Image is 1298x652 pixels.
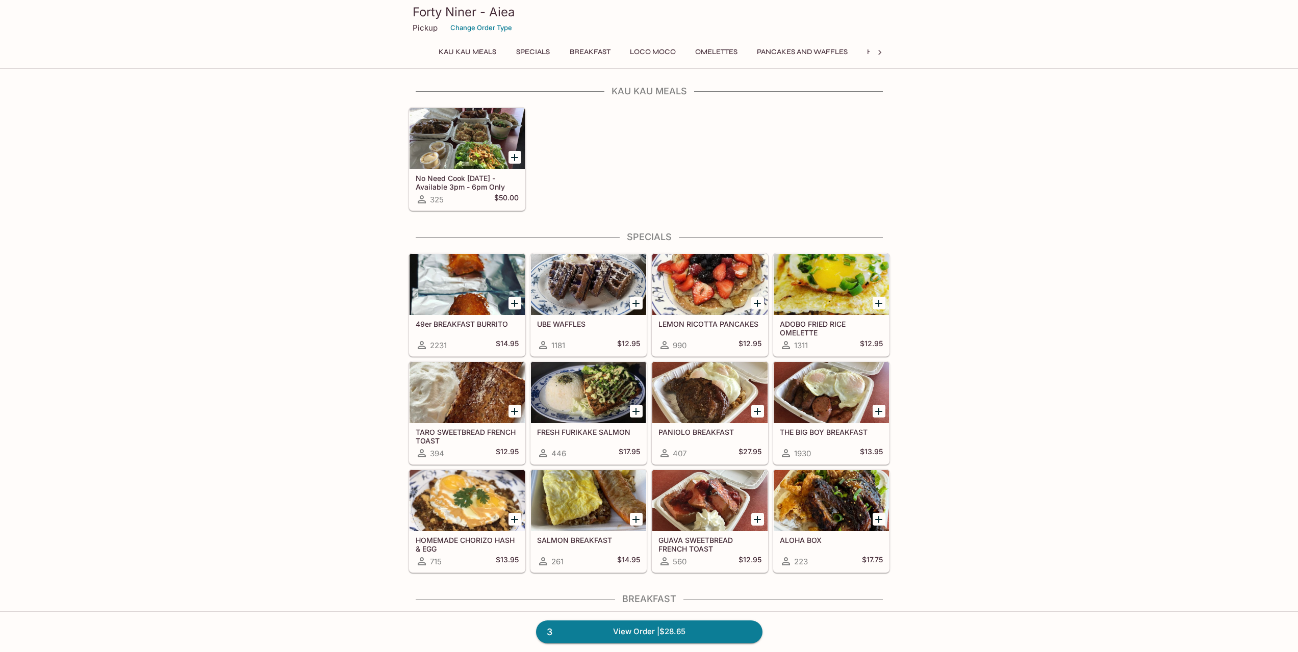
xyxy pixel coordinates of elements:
div: ALOHA BOX [774,470,889,531]
button: Add ADOBO FRIED RICE OMELETTE [873,297,885,309]
h5: TARO SWEETBREAD FRENCH TOAST [416,428,519,445]
h5: $12.95 [860,339,883,351]
div: SALMON BREAKFAST [531,470,646,531]
h5: $14.95 [617,555,640,567]
a: LEMON RICOTTA PANCAKES990$12.95 [652,253,768,356]
div: 49er BREAKFAST BURRITO [410,254,525,315]
h5: ALOHA BOX [780,536,883,544]
a: SALMON BREAKFAST261$14.95 [530,470,647,572]
button: Add FRESH FURIKAKE SALMON [630,405,643,418]
div: No Need Cook Today - Available 3pm - 6pm Only [410,108,525,169]
span: 394 [430,449,444,458]
h5: $12.95 [617,339,640,351]
h5: $12.95 [496,447,519,459]
h5: $13.95 [496,555,519,567]
div: LEMON RICOTTA PANCAKES [652,254,768,315]
h4: Specials [409,231,890,243]
span: 1311 [794,341,808,350]
button: Add GUAVA SWEETBREAD FRENCH TOAST [751,513,764,526]
button: Pancakes and Waffles [751,45,853,59]
h5: FRESH FURIKAKE SALMON [537,428,640,436]
a: HOMEMADE CHORIZO HASH & EGG715$13.95 [409,470,525,572]
h5: $13.95 [860,447,883,459]
div: FRESH FURIKAKE SALMON [531,362,646,423]
button: Add TARO SWEETBREAD FRENCH TOAST [508,405,521,418]
button: Change Order Type [446,20,517,36]
a: ADOBO FRIED RICE OMELETTE1311$12.95 [773,253,889,356]
h5: PANIOLO BREAKFAST [658,428,761,436]
h5: SALMON BREAKFAST [537,536,640,544]
h5: $14.95 [496,339,519,351]
a: FRESH FURIKAKE SALMON446$17.95 [530,361,647,464]
div: UBE WAFFLES [531,254,646,315]
div: PANIOLO BREAKFAST [652,362,768,423]
button: Add LEMON RICOTTA PANCAKES [751,297,764,309]
a: UBE WAFFLES1181$12.95 [530,253,647,356]
span: 223 [794,557,808,566]
span: 3 [541,625,558,639]
h5: GUAVA SWEETBREAD FRENCH TOAST [658,536,761,553]
button: Omelettes [690,45,743,59]
h5: UBE WAFFLES [537,320,640,328]
button: Add No Need Cook Today - Available 3pm - 6pm Only [508,151,521,164]
button: Specials [510,45,556,59]
h5: $50.00 [494,193,519,205]
div: ADOBO FRIED RICE OMELETTE [774,254,889,315]
span: 325 [430,195,444,204]
span: 715 [430,557,442,566]
a: TARO SWEETBREAD FRENCH TOAST394$12.95 [409,361,525,464]
button: Add SALMON BREAKFAST [630,513,643,526]
h5: 49er BREAKFAST BURRITO [416,320,519,328]
h5: ADOBO FRIED RICE OMELETTE [780,320,883,336]
span: 261 [551,557,564,566]
button: Add HOMEMADE CHORIZO HASH & EGG [508,513,521,526]
span: 560 [673,557,686,566]
button: Breakfast [564,45,616,59]
button: Add PANIOLO BREAKFAST [751,405,764,418]
button: Add ALOHA BOX [873,513,885,526]
div: TARO SWEETBREAD FRENCH TOAST [410,362,525,423]
button: Add 49er BREAKFAST BURRITO [508,297,521,309]
h4: Kau Kau Meals [409,86,890,97]
div: GUAVA SWEETBREAD FRENCH TOAST [652,470,768,531]
span: 2231 [430,341,447,350]
a: 49er BREAKFAST BURRITO2231$14.95 [409,253,525,356]
h5: $17.95 [619,447,640,459]
h5: THE BIG BOY BREAKFAST [780,428,883,436]
h5: HOMEMADE CHORIZO HASH & EGG [416,536,519,553]
h3: Forty Niner - Aiea [413,4,886,20]
a: THE BIG BOY BREAKFAST1930$13.95 [773,361,889,464]
a: ALOHA BOX223$17.75 [773,470,889,572]
button: Add THE BIG BOY BREAKFAST [873,405,885,418]
h5: $17.75 [862,555,883,567]
p: Pickup [413,23,438,33]
div: THE BIG BOY BREAKFAST [774,362,889,423]
button: Hawaiian Style French Toast [861,45,987,59]
h4: Breakfast [409,593,890,605]
span: 990 [673,341,686,350]
span: 446 [551,449,566,458]
span: 1930 [794,449,811,458]
span: 1181 [551,341,565,350]
a: GUAVA SWEETBREAD FRENCH TOAST560$12.95 [652,470,768,572]
button: Kau Kau Meals [433,45,502,59]
span: 407 [673,449,686,458]
h5: $12.95 [739,339,761,351]
div: HOMEMADE CHORIZO HASH & EGG [410,470,525,531]
h5: No Need Cook [DATE] - Available 3pm - 6pm Only [416,174,519,191]
button: Loco Moco [624,45,681,59]
h5: $12.95 [739,555,761,567]
a: 3View Order |$28.65 [536,620,762,643]
button: Add UBE WAFFLES [630,297,643,309]
a: PANIOLO BREAKFAST407$27.95 [652,361,768,464]
h5: LEMON RICOTTA PANCAKES [658,320,761,328]
h5: $27.95 [739,447,761,459]
a: No Need Cook [DATE] - Available 3pm - 6pm Only325$50.00 [409,108,525,211]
